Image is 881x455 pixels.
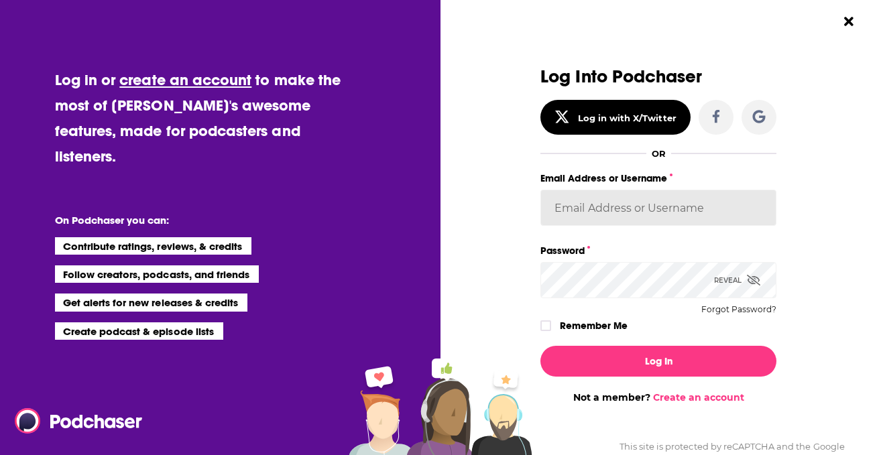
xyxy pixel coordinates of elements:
img: Podchaser - Follow, Share and Rate Podcasts [15,408,143,434]
li: On Podchaser you can: [55,214,323,226]
label: Remember Me [560,317,628,334]
div: Reveal [714,262,760,298]
a: Create an account [653,391,744,403]
input: Email Address or Username [540,190,776,226]
li: Get alerts for new releases & credits [55,294,247,311]
button: Close Button [836,9,862,34]
li: Follow creators, podcasts, and friends [55,265,259,283]
label: Password [540,242,776,259]
a: Podchaser - Follow, Share and Rate Podcasts [15,408,133,434]
button: Forgot Password? [701,305,776,314]
div: Log in with X/Twitter [578,113,677,123]
button: Log in with X/Twitter [540,100,691,135]
button: Log In [540,346,776,377]
div: Not a member? [540,391,776,403]
label: Email Address or Username [540,170,776,187]
li: Create podcast & episode lists [55,322,223,340]
li: Contribute ratings, reviews, & credits [55,237,252,255]
h3: Log Into Podchaser [540,67,776,86]
div: OR [652,148,666,159]
a: create an account [119,70,251,89]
